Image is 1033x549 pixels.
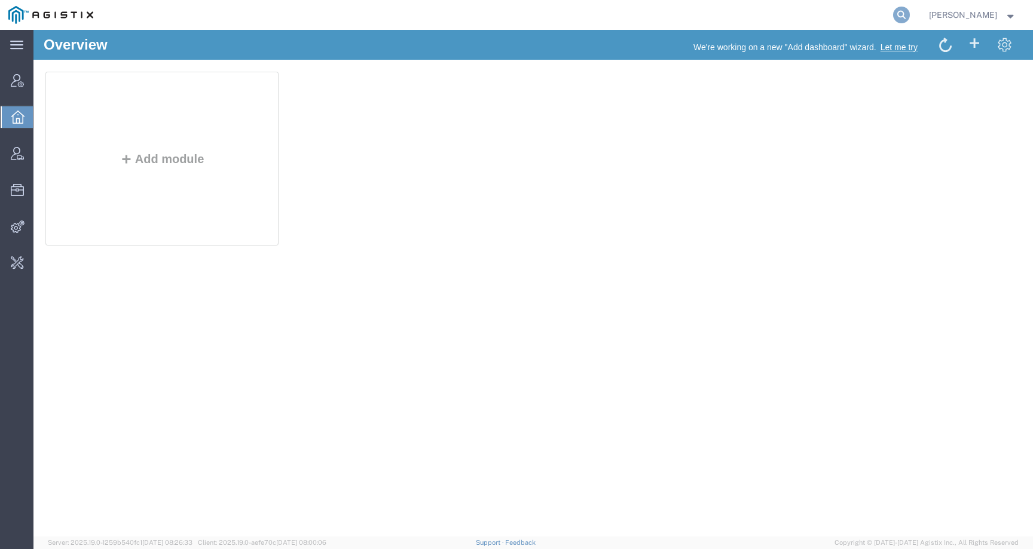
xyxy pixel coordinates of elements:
[33,30,1033,536] iframe: FS Legacy Container
[928,8,1017,22] button: [PERSON_NAME]
[198,539,326,546] span: Client: 2025.19.0-aefe70c
[8,6,93,24] img: logo
[142,539,192,546] span: [DATE] 08:26:33
[83,122,175,136] button: Add module
[48,539,192,546] span: Server: 2025.19.0-1259b540fc1
[476,539,506,546] a: Support
[835,538,1019,548] span: Copyright © [DATE]-[DATE] Agistix Inc., All Rights Reserved
[505,539,536,546] a: Feedback
[929,8,997,22] span: Kate Petrenko
[276,539,326,546] span: [DATE] 08:00:06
